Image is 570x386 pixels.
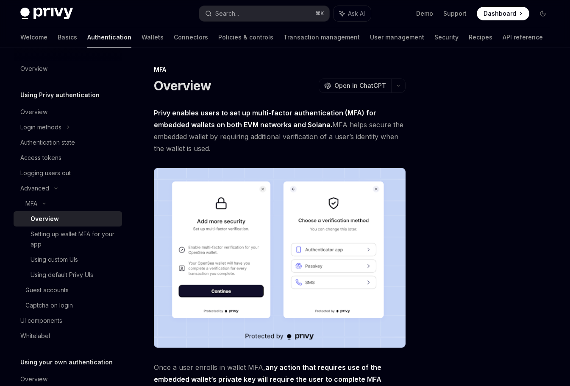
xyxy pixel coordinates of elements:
div: Overview [20,64,47,74]
div: Overview [20,374,47,384]
a: Support [443,9,467,18]
a: Dashboard [477,7,529,20]
button: Open in ChatGPT [319,78,391,93]
div: Guest accounts [25,285,69,295]
a: Captcha on login [14,298,122,313]
div: Access tokens [20,153,61,163]
span: Open in ChatGPT [334,81,386,90]
span: Ask AI [348,9,365,18]
h5: Using your own authentication [20,357,113,367]
a: Connectors [174,27,208,48]
a: Setting up wallet MFA for your app [14,227,122,252]
a: Access tokens [14,150,122,165]
a: Security [434,27,459,48]
div: Logging users out [20,168,71,178]
a: Overview [14,104,122,120]
a: Guest accounts [14,283,122,298]
div: MFA [25,199,37,209]
span: Dashboard [484,9,516,18]
img: images/MFA.png [154,168,406,348]
h1: Overview [154,78,211,93]
a: Demo [416,9,433,18]
div: Setting up wallet MFA for your app [31,229,117,249]
div: Overview [31,214,59,224]
img: dark logo [20,8,73,20]
span: MFA helps secure the embedded wallet by requiring additional verification of a user’s identity wh... [154,107,406,154]
button: Ask AI [334,6,371,21]
div: UI components [20,316,62,326]
a: Policies & controls [218,27,273,48]
a: Logging users out [14,165,122,181]
span: ⌘ K [315,10,324,17]
a: Transaction management [284,27,360,48]
div: Captcha on login [25,300,73,310]
div: Using default Privy UIs [31,270,93,280]
div: Using custom UIs [31,255,78,265]
div: Search... [215,8,239,19]
div: Advanced [20,183,49,193]
a: Recipes [469,27,492,48]
div: Whitelabel [20,331,50,341]
div: MFA [154,65,406,74]
h5: Using Privy authentication [20,90,100,100]
button: Search...⌘K [199,6,330,21]
a: Using default Privy UIs [14,267,122,283]
a: Whitelabel [14,328,122,344]
a: Using custom UIs [14,252,122,267]
a: Authentication state [14,135,122,150]
a: Welcome [20,27,47,48]
div: Authentication state [20,137,75,148]
div: Overview [20,107,47,117]
strong: Privy enables users to set up multi-factor authentication (MFA) for embedded wallets on both EVM ... [154,109,376,129]
div: Login methods [20,122,61,132]
a: Wallets [142,27,164,48]
a: API reference [503,27,543,48]
a: User management [370,27,424,48]
a: UI components [14,313,122,328]
a: Overview [14,61,122,76]
a: Authentication [87,27,131,48]
a: Basics [58,27,77,48]
a: Overview [14,211,122,227]
button: Toggle dark mode [536,7,550,20]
